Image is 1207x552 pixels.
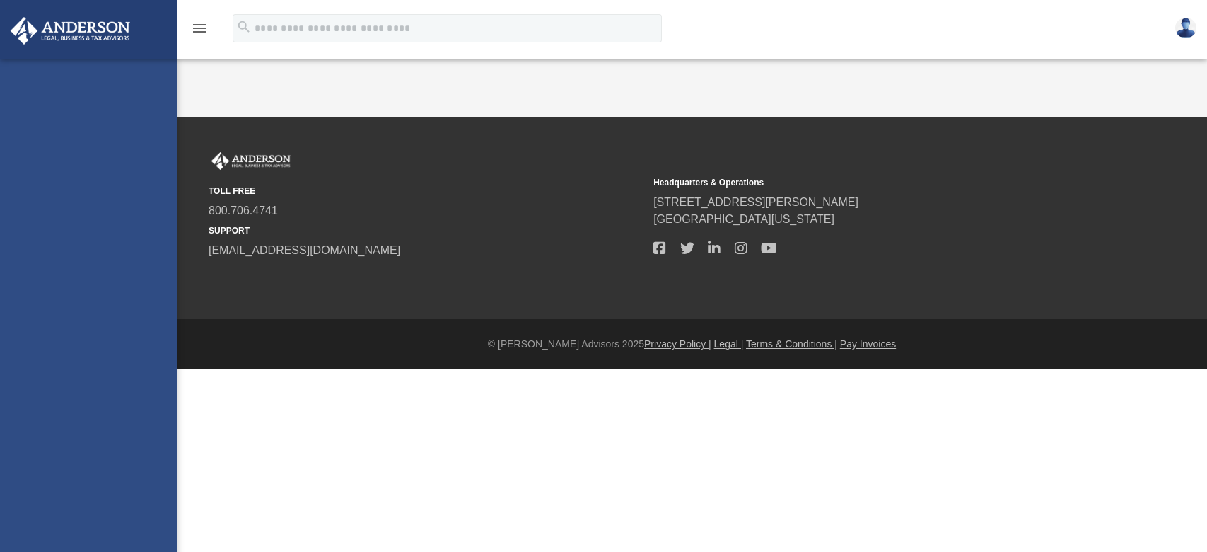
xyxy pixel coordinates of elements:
a: [EMAIL_ADDRESS][DOMAIN_NAME] [209,244,400,256]
a: Pay Invoices [840,338,896,350]
a: Privacy Policy | [644,338,711,350]
a: Terms & Conditions | [746,338,837,350]
small: SUPPORT [209,224,643,237]
a: [STREET_ADDRESS][PERSON_NAME] [653,196,858,208]
a: Legal | [714,338,744,350]
img: Anderson Advisors Platinum Portal [6,17,134,45]
i: menu [191,20,208,37]
img: User Pic [1175,18,1196,38]
img: Anderson Advisors Platinum Portal [209,152,293,171]
i: search [236,19,252,35]
small: TOLL FREE [209,185,643,197]
div: © [PERSON_NAME] Advisors 2025 [177,337,1207,352]
small: Headquarters & Operations [653,176,1088,189]
a: [GEOGRAPHIC_DATA][US_STATE] [653,213,834,225]
a: 800.706.4741 [209,205,278,217]
a: menu [191,27,208,37]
